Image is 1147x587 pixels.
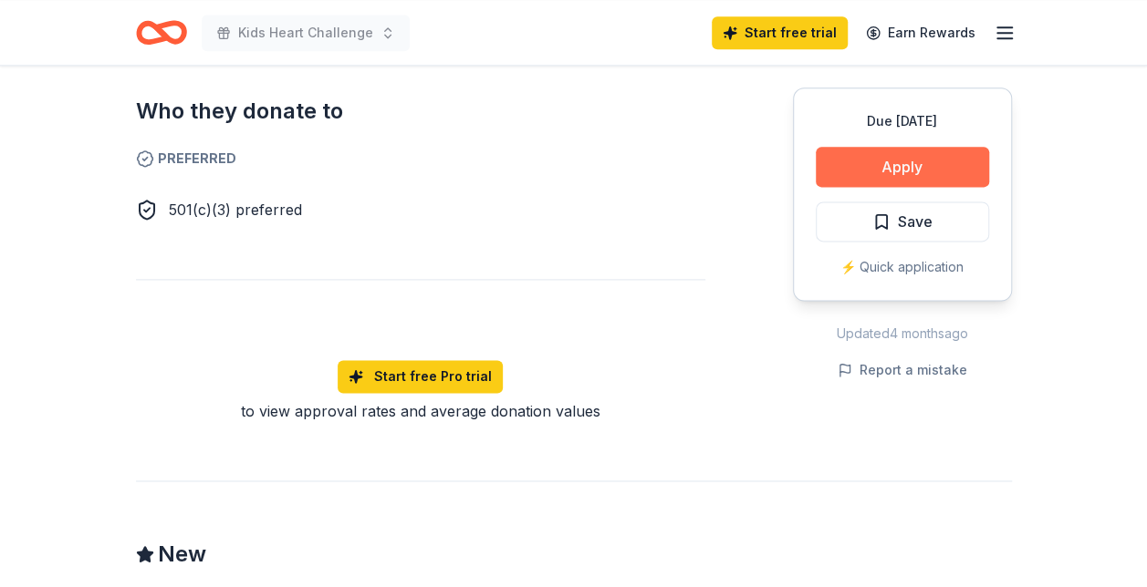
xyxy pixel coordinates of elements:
[158,540,206,569] span: New
[898,210,933,233] span: Save
[238,22,373,44] span: Kids Heart Challenge
[169,201,302,219] span: 501(c)(3) preferred
[712,16,848,49] a: Start free trial
[816,110,989,132] div: Due [DATE]
[136,11,187,54] a: Home
[136,97,705,126] h2: Who they donate to
[136,148,705,170] span: Preferred
[838,359,967,381] button: Report a mistake
[338,360,503,393] a: Start free Pro trial
[816,201,989,242] button: Save
[793,323,1012,345] div: Updated 4 months ago
[855,16,986,49] a: Earn Rewards
[816,256,989,278] div: ⚡️ Quick application
[136,400,705,422] div: to view approval rates and average donation values
[816,147,989,187] button: Apply
[202,15,410,51] button: Kids Heart Challenge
